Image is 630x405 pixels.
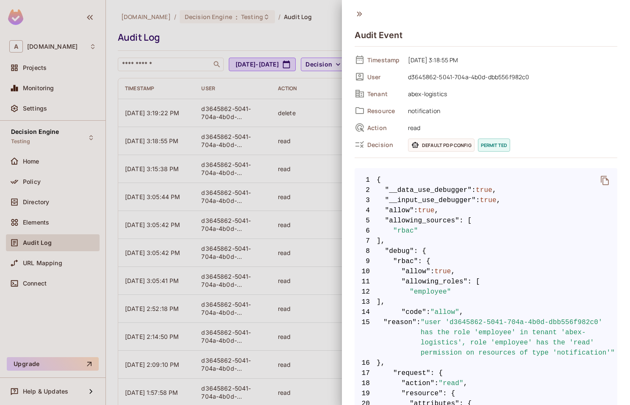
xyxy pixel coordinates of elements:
button: delete [595,170,615,191]
span: "employee" [410,287,451,297]
span: 9 [355,256,377,266]
span: "rbac" [393,256,418,266]
span: 6 [355,226,377,236]
span: read [404,122,617,133]
span: 7 [355,236,377,246]
span: "reason" [383,317,416,358]
span: abex-logistics [404,89,617,99]
span: notification [404,105,617,116]
span: true [418,205,435,216]
span: "request" [393,368,430,378]
span: 11 [355,277,377,287]
span: 16 [355,358,377,368]
span: Timestamp [367,56,401,64]
span: 17 [355,368,377,378]
span: "user 'd3645862-5041-704a-4b0d-dbb556f982c0' has the role 'employee' in tenant 'abex-logistics', ... [421,317,617,358]
span: "allowing_sources" [385,216,460,226]
span: : { [414,246,426,256]
span: 2 [355,185,377,195]
span: , [459,307,463,317]
span: , [463,378,468,388]
span: "code" [402,307,427,317]
span: : [472,185,476,195]
span: : [435,378,439,388]
span: , [451,266,455,277]
span: : [ [468,277,480,287]
span: 18 [355,378,377,388]
span: : [416,317,421,358]
span: "__input_use_debugger" [385,195,476,205]
span: : [430,266,435,277]
span: "read" [439,378,463,388]
span: { [377,175,381,185]
span: Default PDP config [408,139,475,152]
span: "resource" [402,388,443,399]
span: "debug" [385,246,414,256]
span: "rbac" [393,226,418,236]
span: 15 [355,317,377,358]
span: 19 [355,388,377,399]
span: ], [355,297,617,307]
span: true [435,266,451,277]
span: d3645862-5041-704a-4b0d-dbb556f982c0 [404,72,617,82]
span: "allowing_roles" [402,277,468,287]
span: : { [418,256,430,266]
span: Tenant [367,90,401,98]
span: 12 [355,287,377,297]
span: 4 [355,205,377,216]
span: Action [367,124,401,132]
span: 1 [355,175,377,185]
span: ], [355,236,617,246]
span: : [ [459,216,472,226]
span: , [435,205,439,216]
span: : { [430,368,443,378]
span: "allow" [385,205,414,216]
span: Resource [367,107,401,115]
span: "action" [402,378,435,388]
span: 10 [355,266,377,277]
span: 5 [355,216,377,226]
span: [DATE] 3:18:55 PM [404,55,617,65]
span: User [367,73,401,81]
span: "__data_use_debugger" [385,185,472,195]
span: Decision [367,141,401,149]
span: "allow" [430,307,459,317]
span: 14 [355,307,377,317]
span: : [426,307,430,317]
span: true [476,185,492,195]
span: permitted [478,139,510,152]
span: "allow" [402,266,430,277]
span: 13 [355,297,377,307]
span: 3 [355,195,377,205]
span: , [497,195,501,205]
span: 8 [355,246,377,256]
span: , [492,185,497,195]
span: true [480,195,497,205]
h4: Audit Event [355,30,402,40]
span: : [414,205,418,216]
span: : [476,195,480,205]
span: }, [355,358,617,368]
span: : { [443,388,455,399]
